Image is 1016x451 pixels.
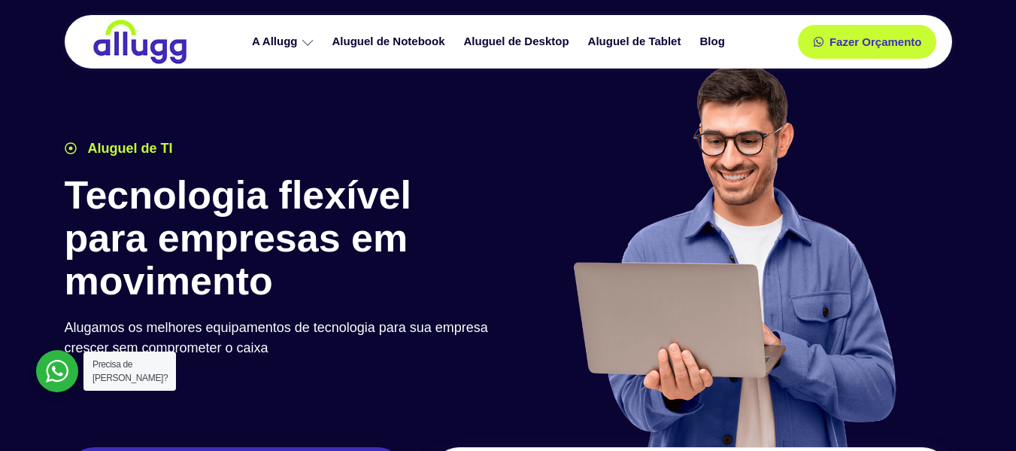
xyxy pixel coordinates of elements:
[829,36,922,47] span: Fazer Orçamento
[65,318,501,358] p: Alugamos os melhores equipamentos de tecnologia para sua empresa crescer sem comprometer o caixa
[325,29,456,55] a: Aluguel de Notebook
[91,19,189,65] img: locação de TI é Allugg
[84,139,173,159] span: Aluguel de TI
[798,25,937,59] a: Fazer Orçamento
[581,29,693,55] a: Aluguel de Tablet
[692,29,735,55] a: Blog
[244,29,325,55] a: A Allugg
[568,63,899,447] img: aluguel de ti para startups
[65,174,501,303] h1: Tecnologia flexível para empresas em movimento
[456,29,581,55] a: Aluguel de Desktop
[93,359,168,383] span: Precisa de [PERSON_NAME]?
